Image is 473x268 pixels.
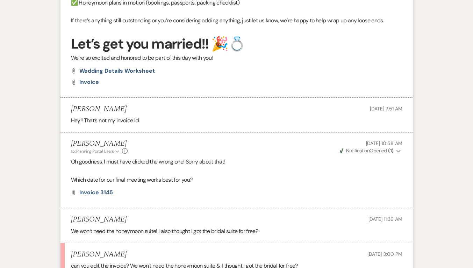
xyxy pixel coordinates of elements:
span: [DATE] 7:51 AM [370,106,402,112]
p: Hey!! That’s not my invoice lol [71,116,402,125]
button: to: Planning Portal Users [71,148,121,154]
h5: [PERSON_NAME] [71,139,128,148]
span: Invoice 3145 [79,189,113,196]
h5: [PERSON_NAME] [71,215,127,224]
p: Oh goodness, I must have clicked the wrong one! Sorry about that! [71,157,402,166]
a: Invoice 3145 [79,190,113,195]
h5: [PERSON_NAME] [71,105,127,114]
p: If there’s anything still outstanding or you’re considering adding anything, just let us know, we... [71,16,402,25]
span: [DATE] 10:58 AM [366,140,402,146]
span: We’re so excited and honored to be part of this day with you! [71,54,213,61]
button: NotificationOpened (1) [339,147,402,154]
a: Wedding Details Worksheet [79,68,155,74]
a: invoice [79,79,99,85]
span: [DATE] 11:36 AM [368,216,402,222]
strong: ( 1 ) [388,147,393,154]
span: Notification [346,147,370,154]
span: to: Planning Portal Users [71,149,114,154]
h5: [PERSON_NAME] [71,250,127,259]
strong: Let’s get you married!! 🎉💍 [71,35,245,53]
span: Opened [340,147,394,154]
span: invoice [79,78,99,86]
p: Which date for our final meeting works best for you? [71,175,402,184]
span: [DATE] 3:00 PM [367,251,402,257]
p: We won’t need the honeymoon suite! I also thought I got the bridal suite for free? [71,227,402,236]
span: Wedding Details Worksheet [79,67,155,74]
